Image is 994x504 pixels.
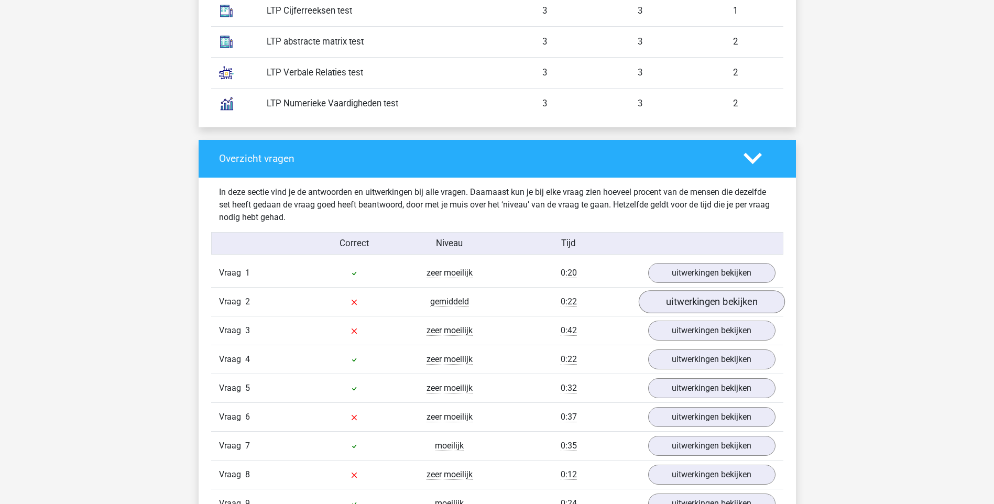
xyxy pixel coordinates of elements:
[497,237,640,250] div: Tijd
[648,263,775,283] a: uitwerkingen bekijken
[561,354,577,365] span: 0:22
[245,325,250,335] span: 3
[427,325,473,336] span: zeer moeilijk
[497,35,593,48] div: 3
[219,411,245,423] span: Vraag
[593,97,688,110] div: 3
[245,412,250,422] span: 6
[435,441,464,451] span: moeilijk
[427,383,473,393] span: zeer moeilijk
[219,440,245,452] span: Vraag
[259,97,497,110] div: LTP Numerieke Vaardigheden test
[593,35,688,48] div: 3
[648,465,775,485] a: uitwerkingen bekijken
[213,29,239,55] img: abstract_matrices.1a7a1577918d.svg
[497,66,593,79] div: 3
[427,268,473,278] span: zeer moeilijk
[497,97,593,110] div: 3
[245,268,250,278] span: 1
[688,97,783,110] div: 2
[219,267,245,279] span: Vraag
[219,382,245,395] span: Vraag
[561,297,577,307] span: 0:22
[259,66,497,79] div: LTP Verbale Relaties test
[561,383,577,393] span: 0:32
[497,4,593,17] div: 3
[427,354,473,365] span: zeer moeilijk
[219,324,245,337] span: Vraag
[561,268,577,278] span: 0:20
[219,353,245,366] span: Vraag
[213,60,239,86] img: analogies.7686177dca09.svg
[427,469,473,480] span: zeer moeilijk
[688,66,783,79] div: 2
[430,297,469,307] span: gemiddeld
[245,297,250,306] span: 2
[259,35,497,48] div: LTP abstracte matrix test
[245,383,250,393] span: 5
[259,4,497,17] div: LTP Cijferreeksen test
[427,412,473,422] span: zeer moeilijk
[648,407,775,427] a: uitwerkingen bekijken
[648,321,775,341] a: uitwerkingen bekijken
[213,91,239,117] img: numerical_reasoning.c2aee8c4b37e.svg
[211,186,783,224] div: In deze sectie vind je de antwoorden en uitwerkingen bij alle vragen. Daarnaast kun je bij elke v...
[219,152,728,165] h4: Overzicht vragen
[593,66,688,79] div: 3
[219,468,245,481] span: Vraag
[245,354,250,364] span: 4
[648,436,775,456] a: uitwerkingen bekijken
[245,441,250,451] span: 7
[245,469,250,479] span: 8
[638,290,784,313] a: uitwerkingen bekijken
[561,412,577,422] span: 0:37
[561,469,577,480] span: 0:12
[402,237,497,250] div: Niveau
[561,325,577,336] span: 0:42
[219,295,245,308] span: Vraag
[648,378,775,398] a: uitwerkingen bekijken
[688,35,783,48] div: 2
[688,4,783,17] div: 1
[593,4,688,17] div: 3
[561,441,577,451] span: 0:35
[648,349,775,369] a: uitwerkingen bekijken
[307,237,402,250] div: Correct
